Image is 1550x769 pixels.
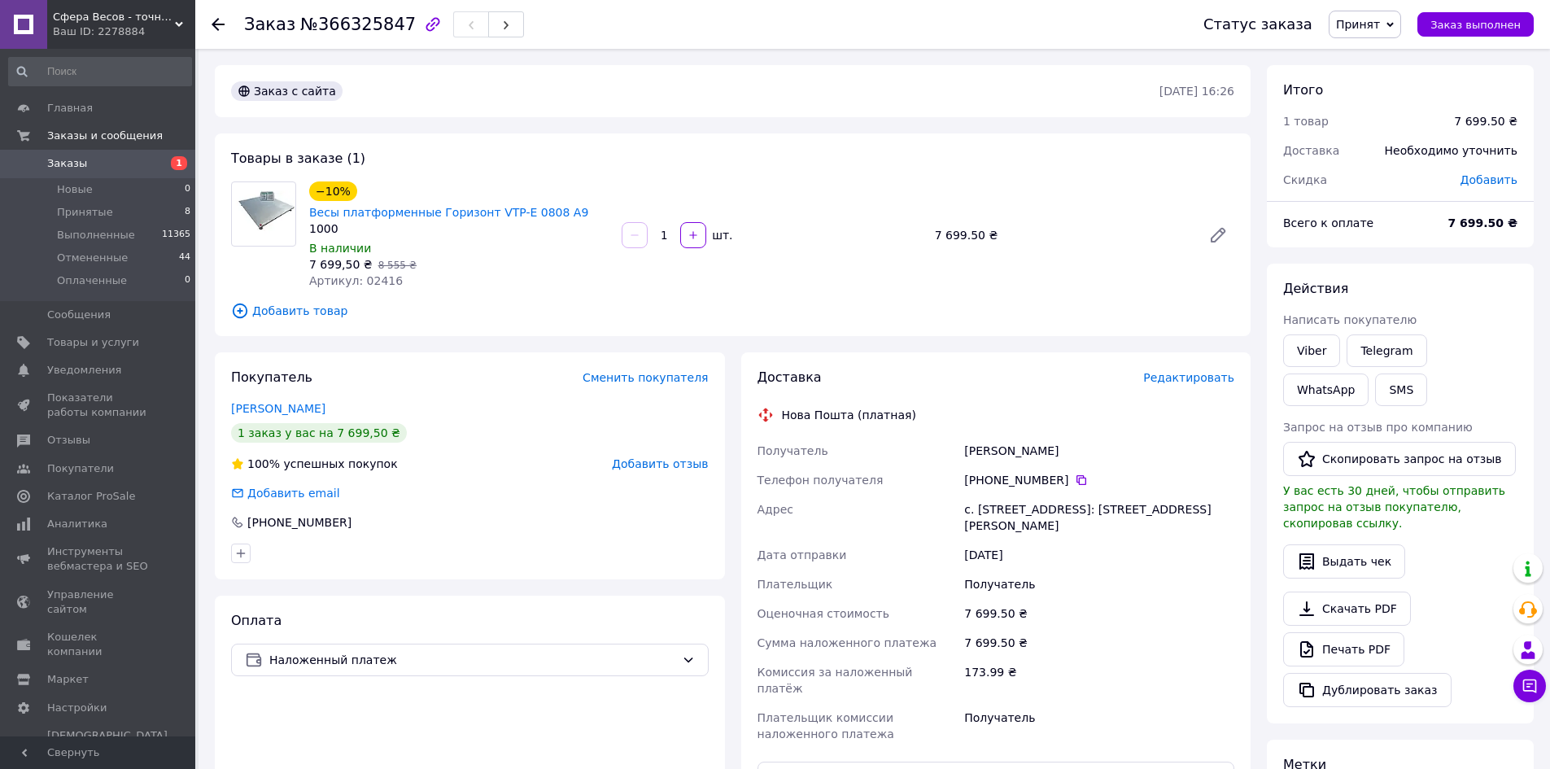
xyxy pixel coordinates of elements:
[47,701,107,715] span: Настройки
[309,242,371,255] span: В наличии
[47,363,121,378] span: Уведомления
[231,302,1234,320] span: Добавить товар
[231,456,398,472] div: успешных покупок
[758,578,833,591] span: Плательщик
[758,474,884,487] span: Телефон получателя
[47,588,151,617] span: Управление сайтом
[47,630,151,659] span: Кошелек компании
[1283,173,1327,186] span: Скидка
[57,228,135,242] span: Выполненные
[758,711,894,741] span: Плательщик комиссии наложенного платежа
[47,672,89,687] span: Маркет
[47,308,111,322] span: Сообщения
[47,517,107,531] span: Аналитика
[1283,313,1417,326] span: Написать покупателю
[57,251,128,265] span: Отмененные
[244,15,295,34] span: Заказ
[57,182,93,197] span: Новые
[961,703,1238,749] div: Получатель
[246,485,342,501] div: Добавить email
[309,221,609,237] div: 1000
[961,495,1238,540] div: с. [STREET_ADDRESS]: [STREET_ADDRESS][PERSON_NAME]
[1283,421,1473,434] span: Запрос на отзыв про компанию
[179,251,190,265] span: 44
[1283,673,1452,707] button: Дублировать заказ
[1375,374,1427,406] button: SMS
[1283,115,1329,128] span: 1 товар
[229,485,342,501] div: Добавить email
[378,260,417,271] span: 8 555 ₴
[1202,219,1234,251] a: Редактировать
[1283,592,1411,626] a: Скачать PDF
[1159,85,1234,98] time: [DATE] 16:26
[57,205,113,220] span: Принятые
[708,227,734,243] div: шт.
[961,540,1238,570] div: [DATE]
[1283,281,1348,296] span: Действия
[1336,18,1380,31] span: Принят
[47,156,87,171] span: Заказы
[47,489,135,504] span: Каталог ProSale
[47,101,93,116] span: Главная
[1375,133,1527,168] div: Необходимо уточнить
[162,228,190,242] span: 11365
[1430,19,1521,31] span: Заказ выполнен
[309,274,403,287] span: Артикул: 02416
[961,570,1238,599] div: Получатель
[231,151,365,166] span: Товары в заказе (1)
[232,190,295,238] img: Весы платформенные Горизонт VTP-Е 0808 А9
[758,607,890,620] span: Оценочная стоимость
[171,156,187,170] span: 1
[309,206,588,219] a: Весы платформенные Горизонт VTP-Е 0808 А9
[1283,632,1404,666] a: Печать PDF
[758,548,847,561] span: Дата отправки
[246,514,353,531] div: [PHONE_NUMBER]
[1283,216,1373,229] span: Всего к оплате
[758,636,937,649] span: Сумма наложенного платежа
[47,544,151,574] span: Инструменты вебмастера и SEO
[212,16,225,33] div: Вернуться назад
[758,503,793,516] span: Адрес
[1447,216,1517,229] b: 7 699.50 ₴
[8,57,192,86] input: Поиск
[1283,82,1323,98] span: Итого
[1283,334,1340,367] a: Viber
[47,391,151,420] span: Показатели работы компании
[47,461,114,476] span: Покупатели
[231,423,407,443] div: 1 заказ у вас на 7 699,50 ₴
[269,651,675,669] span: Наложенный платеж
[1203,16,1312,33] div: Статус заказа
[231,613,282,628] span: Оплата
[47,433,90,448] span: Отзывы
[961,628,1238,658] div: 7 699.50 ₴
[1513,670,1546,702] button: Чат с покупателем
[1283,544,1405,579] button: Выдать чек
[247,457,280,470] span: 100%
[964,472,1234,488] div: [PHONE_NUMBER]
[961,658,1238,703] div: 173.99 ₴
[583,371,708,384] span: Сменить покупателя
[185,182,190,197] span: 0
[47,129,163,143] span: Заказы и сообщения
[47,335,139,350] span: Товары и услуги
[53,24,195,39] div: Ваш ID: 2278884
[185,205,190,220] span: 8
[1454,113,1517,129] div: 7 699.50 ₴
[1283,442,1516,476] button: Скопировать запрос на отзыв
[1283,374,1369,406] a: WhatsApp
[1283,484,1505,530] span: У вас есть 30 дней, чтобы отправить запрос на отзыв покупателю, скопировав ссылку.
[758,444,828,457] span: Получатель
[309,181,357,201] div: −10%
[778,407,920,423] div: Нова Пошта (платная)
[961,436,1238,465] div: [PERSON_NAME]
[758,666,913,695] span: Комиссия за наложенный платёж
[928,224,1195,247] div: 7 699.50 ₴
[612,457,708,470] span: Добавить отзыв
[57,273,127,288] span: Оплаченные
[231,402,325,415] a: [PERSON_NAME]
[961,599,1238,628] div: 7 699.50 ₴
[309,258,373,271] span: 7 699,50 ₴
[231,369,312,385] span: Покупатель
[300,15,416,34] span: №366325847
[185,273,190,288] span: 0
